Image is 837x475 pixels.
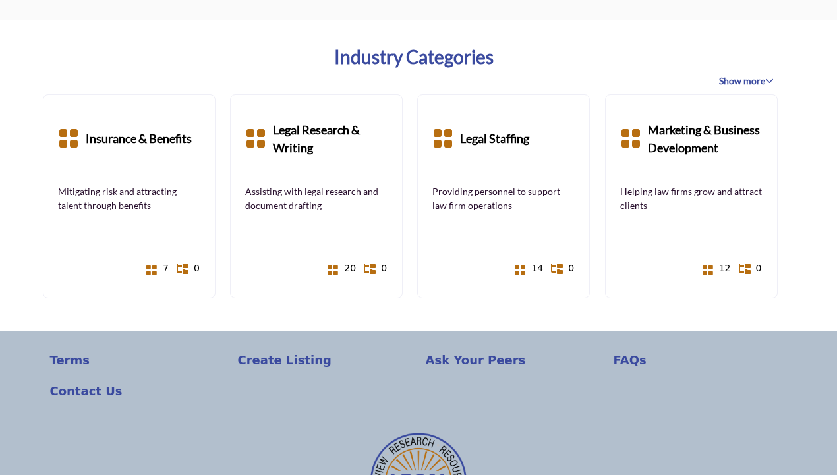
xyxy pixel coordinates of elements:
[620,184,763,212] a: Helping law firms grow and attract clients
[146,257,169,280] a: 7
[614,351,788,369] a: FAQs
[531,262,543,275] span: 14
[146,264,158,276] i: Show All 7 Suppliers
[568,262,574,275] span: 0
[86,109,192,169] a: Insurance & Benefits
[552,257,575,280] a: 0
[719,262,731,275] span: 12
[177,264,188,274] i: Show All 0 Sub-Categories
[245,184,388,212] a: Assisting with legal research and document drafting
[364,257,388,280] a: 0
[273,109,388,169] a: Legal Research & Writing
[334,46,494,69] a: Industry Categories
[739,264,751,274] i: Show All 0 Sub-Categories
[460,109,529,169] a: Legal Staffing
[333,257,357,280] a: 20
[50,351,224,369] a: Terms
[648,109,763,169] a: Marketing & Business Development
[381,262,387,275] span: 0
[177,257,200,280] a: 0
[50,382,224,400] a: Contact Us
[756,262,762,275] span: 0
[163,262,169,275] span: 7
[364,264,376,274] i: Show All 0 Sub-Categories
[194,262,200,275] span: 0
[551,264,563,274] i: Show All 0 Sub-Categories
[514,264,526,276] i: Show All 14 Suppliers
[432,184,575,212] a: Providing personnel to support law firm operations
[702,264,714,276] i: Show All 12 Suppliers
[719,74,774,88] span: Show more
[426,351,600,369] a: Ask Your Peers
[521,257,544,280] a: 14
[327,264,339,276] i: Show All 20 Suppliers
[58,184,200,212] a: Mitigating risk and attracting talent through benefits
[739,257,763,280] a: 0
[344,262,356,275] span: 20
[238,351,412,369] a: Create Listing
[708,257,732,280] a: 12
